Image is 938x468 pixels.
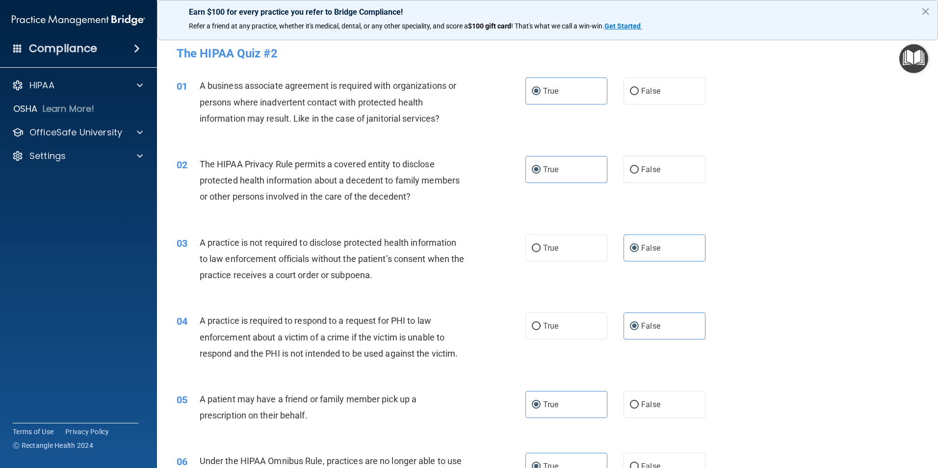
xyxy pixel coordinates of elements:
span: True [543,321,558,331]
input: False [630,166,639,174]
p: Settings [29,150,66,162]
span: The HIPAA Privacy Rule permits a covered entity to disclose protected health information about a ... [200,159,460,202]
span: ! That's what we call a win-win. [511,22,604,30]
a: Settings [12,150,143,162]
button: Close [921,3,930,19]
span: True [543,400,558,409]
h4: Compliance [29,42,97,55]
h4: The HIPAA Quiz #2 [177,47,918,60]
span: 03 [177,237,187,249]
a: Terms of Use [13,427,53,437]
span: 04 [177,315,187,327]
span: False [641,400,660,409]
span: True [543,243,558,253]
p: OfficeSafe University [29,127,122,138]
strong: Get Started [604,22,641,30]
span: True [543,165,558,174]
span: 01 [177,80,187,92]
span: Refer a friend at any practice, whether it's medical, dental, or any other speciality, and score a [189,22,468,30]
button: Open Resource Center [899,44,928,73]
a: Get Started [604,22,642,30]
img: PMB logo [12,10,145,30]
p: Learn More! [43,103,95,115]
input: True [532,323,541,330]
span: 05 [177,394,187,406]
input: True [532,166,541,174]
input: False [630,245,639,252]
span: False [641,243,660,253]
span: True [543,86,558,96]
span: A practice is not required to disclose protected health information to law enforcement officials ... [200,237,465,280]
input: True [532,401,541,409]
input: True [532,88,541,95]
span: 02 [177,159,187,171]
span: A patient may have a friend or family member pick up a prescription on their behalf. [200,394,417,420]
a: HIPAA [12,79,143,91]
span: False [641,86,660,96]
span: A business associate agreement is required with organizations or persons where inadvertent contac... [200,80,456,123]
input: True [532,245,541,252]
span: False [641,321,660,331]
p: OSHA [13,103,38,115]
span: A practice is required to respond to a request for PHI to law enforcement about a victim of a cri... [200,315,458,358]
input: False [630,323,639,330]
span: 06 [177,456,187,468]
a: Privacy Policy [65,427,109,437]
input: False [630,88,639,95]
span: Ⓒ Rectangle Health 2024 [13,441,93,450]
span: False [641,165,660,174]
input: False [630,401,639,409]
p: Earn $100 for every practice you refer to Bridge Compliance! [189,7,906,17]
a: OfficeSafe University [12,127,143,138]
p: HIPAA [29,79,54,91]
strong: $100 gift card [468,22,511,30]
